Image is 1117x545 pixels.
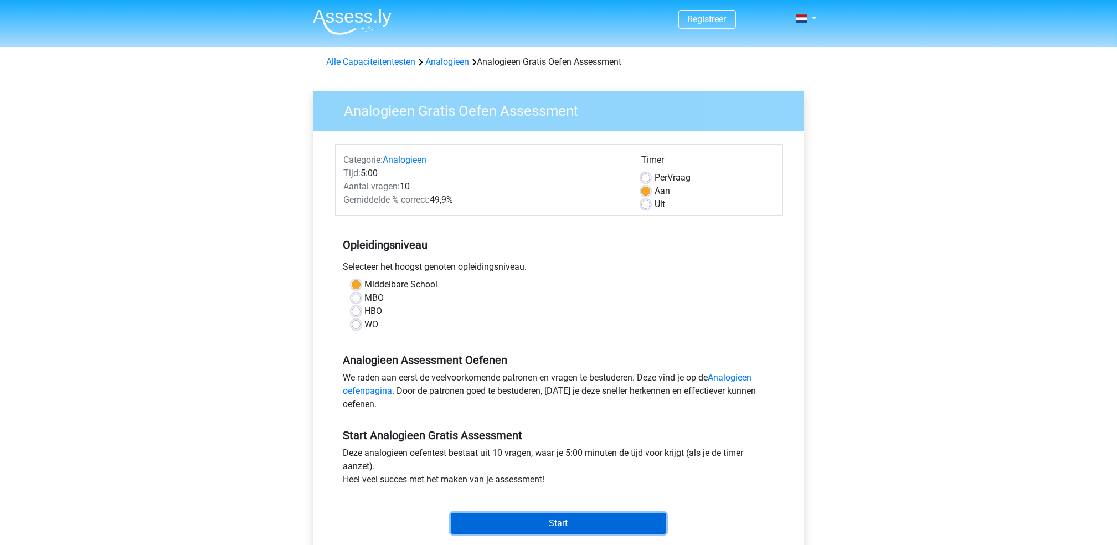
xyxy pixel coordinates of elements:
div: Timer [641,153,774,171]
h3: Analogieen Gratis Oefen Assessment [331,98,796,120]
label: Middelbare School [365,278,438,291]
div: Deze analogieen oefentest bestaat uit 10 vragen, waar je 5:00 minuten de tijd voor krijgt (als je... [335,446,783,491]
label: MBO [365,291,384,305]
label: WO [365,318,379,331]
a: Analogieen [426,56,470,67]
input: Start [451,513,666,534]
div: 10 [336,180,633,193]
div: Selecteer het hoogst genoten opleidingsniveau. [335,260,783,278]
h5: Analogieen Assessment Oefenen [343,353,774,367]
span: Gemiddelde % correct: [344,194,430,205]
a: Alle Capaciteitentesten [327,56,416,67]
label: Vraag [655,171,691,184]
div: Analogieen Gratis Oefen Assessment [322,55,795,69]
span: Per [655,172,667,183]
label: Uit [655,198,665,211]
a: Analogieen [383,155,427,165]
div: 49,9% [336,193,633,207]
div: 5:00 [336,167,633,180]
img: Assessly [313,9,392,35]
span: Aantal vragen: [344,181,400,192]
label: HBO [365,305,383,318]
h5: Start Analogieen Gratis Assessment [343,429,774,442]
span: Tijd: [344,168,361,178]
div: We raden aan eerst de veelvoorkomende patronen en vragen te bestuderen. Deze vind je op de . Door... [335,371,783,415]
a: Registreer [688,14,727,24]
span: Categorie: [344,155,383,165]
label: Aan [655,184,670,198]
h5: Opleidingsniveau [343,234,774,256]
